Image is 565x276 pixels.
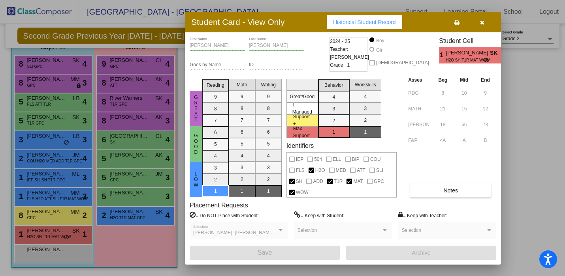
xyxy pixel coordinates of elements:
button: Save [190,246,340,260]
h3: Student Cell [439,37,508,45]
span: [PERSON_NAME], [PERSON_NAME], [PERSON_NAME] [193,230,315,235]
span: 504 [314,155,322,164]
span: Archive [412,250,431,256]
th: Mid [454,76,475,84]
button: Notes [410,183,491,198]
span: ADD [313,177,323,186]
input: assessment [408,87,430,99]
th: End [475,76,496,84]
span: Historical Student Record [333,19,396,25]
span: ELL [333,155,341,164]
span: ATT [357,166,365,175]
label: Placement Requests [190,201,248,209]
span: 2024 - 25 [330,37,350,45]
label: = Keep with Teacher: [398,211,447,219]
span: 1 [501,50,508,60]
th: Beg [432,76,454,84]
span: Grade : 1 [330,61,350,69]
label: = Do NOT Place with Student: [190,211,259,219]
span: T1R [334,177,343,186]
span: Save [258,249,272,256]
span: 1 [439,50,446,60]
span: H2O [315,166,325,175]
div: Girl [376,47,384,54]
span: MED [336,166,347,175]
span: Great [192,95,200,122]
span: [PERSON_NAME] [446,49,490,57]
th: Asses [406,76,432,84]
span: GPC [374,177,384,186]
span: [DEMOGRAPHIC_DATA] [376,58,429,67]
span: BIP [352,155,360,164]
label: = Keep with Student: [294,211,345,219]
span: SK [490,49,501,57]
span: Notes [443,187,458,194]
span: MAT [353,177,363,186]
span: Teacher: [PERSON_NAME] [330,45,369,61]
span: FLS [296,166,305,175]
span: COU [370,155,381,164]
button: Historical Student Record [327,15,402,29]
span: Good [192,133,200,155]
div: Boy [376,37,384,44]
input: assessment [408,134,430,146]
label: Identifiers [286,142,314,149]
input: assessment [408,103,430,115]
span: Low [192,171,200,188]
span: SLI [376,166,383,175]
input: assessment [408,119,430,131]
span: SH [296,177,303,186]
span: H2O SH T1R MAT WOW [446,57,484,63]
span: IEP [296,155,303,164]
span: WOW [296,188,309,197]
h3: Student Card - View Only [191,17,285,27]
button: Archive [346,246,496,260]
input: goes by name [190,62,245,68]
